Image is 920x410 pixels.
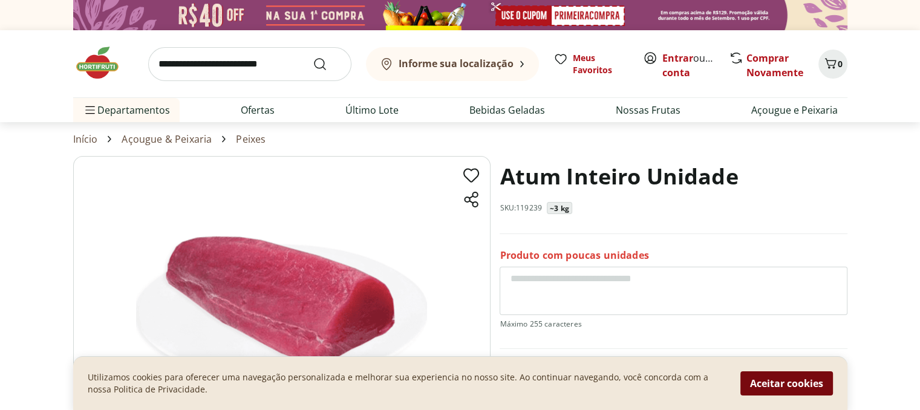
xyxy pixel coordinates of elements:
p: Produto com poucas unidades [500,249,648,262]
button: Aceitar cookies [740,371,833,395]
input: search [148,47,351,81]
h1: Atum Inteiro Unidade [500,156,738,197]
span: Departamentos [83,96,170,125]
span: Meus Favoritos [573,52,628,76]
a: Nossas Frutas [616,103,680,117]
b: Informe sua localização [399,57,514,70]
a: Meus Favoritos [553,52,628,76]
span: ou [662,51,716,80]
a: Bebidas Geladas [469,103,545,117]
a: Açougue & Peixaria [122,134,212,145]
button: Carrinho [818,50,847,79]
span: 0 [838,58,843,70]
p: SKU: 119239 [500,203,542,213]
a: Açougue e Peixaria [751,103,838,117]
a: Ofertas [241,103,275,117]
button: Submit Search [313,57,342,71]
a: Criar conta [662,51,729,79]
a: Início [73,134,98,145]
button: Menu [83,96,97,125]
a: Entrar [662,51,693,65]
p: ~3 kg [550,204,569,213]
button: Informe sua localização [366,47,539,81]
p: Utilizamos cookies para oferecer uma navegação personalizada e melhorar sua experiencia no nosso ... [88,371,726,395]
a: Comprar Novamente [746,51,803,79]
a: Último Lote [345,103,399,117]
a: Peixes [236,134,266,145]
img: Hortifruti [73,45,134,81]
